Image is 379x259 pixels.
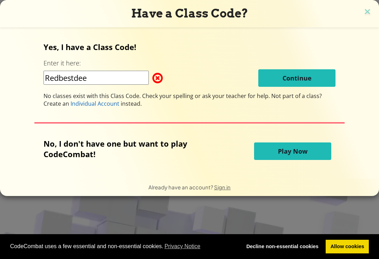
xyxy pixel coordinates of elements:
[282,74,312,82] span: Continue
[44,92,322,107] span: Not part of a class? Create an
[258,69,335,87] button: Continue
[241,240,323,254] a: deny cookies
[71,100,119,107] span: Individual Account
[44,92,271,100] span: No classes exist with this Class Code. Check your spelling or ask your teacher for help.
[131,6,248,20] span: Have a Class Code?
[214,184,231,190] a: Sign in
[119,100,142,107] span: instead.
[164,241,202,252] a: learn more about cookies
[44,138,215,159] p: No, I don't have one but want to play CodeCombat!
[363,7,372,17] img: close icon
[148,184,214,190] span: Already have an account?
[326,240,369,254] a: allow cookies
[44,42,335,52] p: Yes, I have a Class Code!
[10,241,236,252] span: CodeCombat uses a few essential and non-essential cookies.
[278,147,307,155] span: Play Now
[254,142,331,160] button: Play Now
[44,59,81,68] label: Enter it here:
